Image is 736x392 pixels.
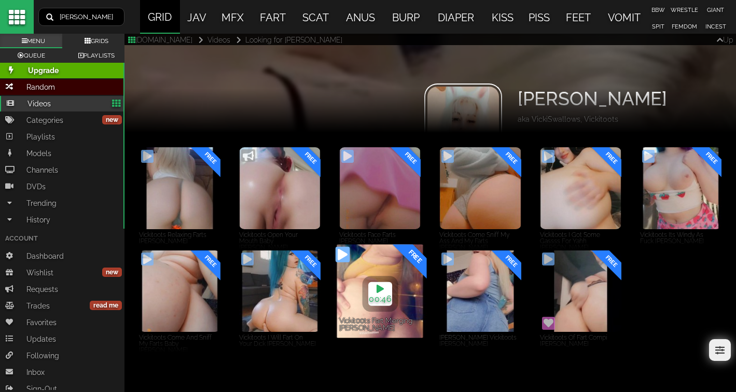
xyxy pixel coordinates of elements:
span: DVDs [21,179,51,195]
img: Vicki Swallows [424,83,502,161]
span: Inbox [21,365,50,381]
a: Looking for [PERSON_NAME] [232,36,342,44]
a: FART [256,1,289,35]
a: KISS [488,1,517,35]
span: Requests [21,282,64,298]
a: BBW [651,2,665,19]
a: SCAT [299,1,332,35]
span: read me [90,301,122,310]
span: Favorites [21,315,62,331]
span: MENU [14,37,48,45]
span: Models [21,146,57,162]
span: QUEUE [18,52,45,59]
a: FEMDOM [672,18,697,35]
div: Vickit00ts Fart Merging [PERSON_NAME] [334,314,427,331]
a: [PERSON_NAME] [518,88,667,109]
a: DIAPER [434,1,478,35]
a: JAV [184,1,210,35]
span: Random [26,83,55,91]
span: GRIDS [75,37,112,45]
input: Search site [38,8,124,26]
a: BURP [388,1,423,35]
span: Account [5,234,38,242]
a: PISS [525,1,553,35]
a: INCEST [705,18,726,35]
span: Wishlist [21,265,59,281]
span: Upgrade [28,66,59,75]
a: 00:46 [368,282,392,305]
span: new [102,268,122,277]
a: SPIT [652,18,664,35]
span: Updates [21,331,62,347]
span: Trades [21,298,55,314]
a: VOMIT [604,1,644,35]
a: GIANT [707,2,724,19]
span: Playlists [21,129,61,145]
span: History [21,212,56,228]
span: Dashboard [21,248,70,264]
a: MFX [218,1,247,35]
span: PLAYLISTS [78,52,115,59]
a: [DOMAIN_NAME] [128,36,192,44]
span: Following [21,348,65,364]
a: Videos [195,36,230,44]
a: ANUS [342,1,379,35]
a: FEET [562,1,594,35]
div: Up [717,34,736,46]
span: Channels [21,162,64,178]
span: 00:46 [369,293,392,303]
span: Videos [22,96,57,112]
span: Categories [21,113,69,129]
span: Trending [21,195,62,212]
a: WRESTLE [671,2,698,19]
span: new [102,115,122,124]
